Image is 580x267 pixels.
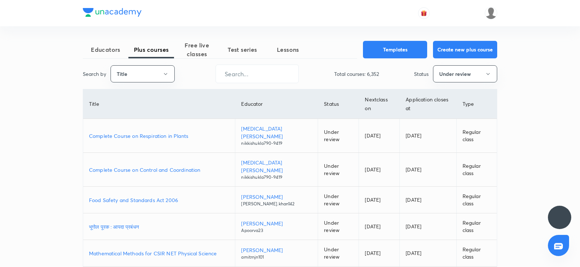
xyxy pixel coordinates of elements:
[89,166,229,174] a: Complete Course on Control and Coordination
[359,119,400,153] td: [DATE]
[359,213,400,240] td: [DATE]
[433,65,497,82] button: Under review
[83,8,142,19] a: Company Logo
[363,41,427,58] button: Templates
[318,119,359,153] td: Under review
[128,45,174,54] span: Plus courses
[485,7,497,19] img: Aarati parsewar
[89,249,229,257] a: Mathematical Methods for CSIR NET Physical Science
[318,89,359,119] th: Status
[241,246,312,254] p: [PERSON_NAME]
[235,89,318,119] th: Educator
[318,153,359,187] td: Under review
[83,89,235,119] th: Title
[241,193,312,207] a: [PERSON_NAME][PERSON_NAME].khan142
[400,240,456,267] td: [DATE]
[400,213,456,240] td: [DATE]
[318,187,359,213] td: Under review
[241,220,312,234] a: [PERSON_NAME]Apoorva23
[359,240,400,267] td: [DATE]
[359,89,400,119] th: Next class on
[241,201,312,207] p: [PERSON_NAME].khan142
[174,41,220,58] span: Free live classes
[89,132,229,140] a: Complete Course on Respiration in Plants
[318,213,359,240] td: Under review
[241,140,312,147] p: nikkishukla790-9419
[400,89,456,119] th: Application closes at
[241,193,312,201] p: [PERSON_NAME]
[433,41,497,58] button: Create new plus course
[456,89,497,119] th: Type
[216,65,298,83] input: Search...
[241,174,312,181] p: nikkishukla790-9419
[241,220,312,227] p: [PERSON_NAME]
[241,227,312,234] p: Apoorva23
[241,254,312,260] p: amitrnjn101
[456,187,497,213] td: Regular class
[555,213,564,222] img: ttu
[265,45,311,54] span: Lessons
[241,246,312,260] a: [PERSON_NAME]amitrnjn101
[359,153,400,187] td: [DATE]
[400,187,456,213] td: [DATE]
[414,70,429,78] p: Status
[400,153,456,187] td: [DATE]
[220,45,265,54] span: Test series
[456,240,497,267] td: Regular class
[241,125,312,147] a: [MEDICAL_DATA][PERSON_NAME]nikkishukla790-9419
[421,10,427,16] img: avatar
[89,223,229,231] a: भूगोल पूरक : आपदा प्रबंधन
[89,196,229,204] a: Food Safety and Standards Act 2006
[456,213,497,240] td: Regular class
[418,7,430,19] button: avatar
[83,45,128,54] span: Educators
[318,240,359,267] td: Under review
[241,159,312,181] a: [MEDICAL_DATA][PERSON_NAME]nikkishukla790-9419
[456,153,497,187] td: Regular class
[359,187,400,213] td: [DATE]
[83,8,142,17] img: Company Logo
[241,159,312,174] p: [MEDICAL_DATA][PERSON_NAME]
[111,65,175,82] button: Title
[334,70,379,78] p: Total courses: 6,352
[400,119,456,153] td: [DATE]
[456,119,497,153] td: Regular class
[83,70,106,78] p: Search by
[241,125,312,140] p: [MEDICAL_DATA][PERSON_NAME]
